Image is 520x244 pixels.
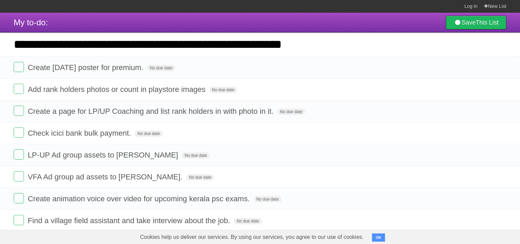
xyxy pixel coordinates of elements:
label: Done [14,127,24,138]
button: OK [372,233,385,242]
span: No due date [209,87,237,93]
span: Create a page for LP/UP Coaching and list rank holders in with photo in it. [28,107,275,116]
span: VFA Ad group ad assets to [PERSON_NAME]. [28,173,184,181]
label: Done [14,171,24,181]
span: Create [DATE] poster for premium. [28,63,145,72]
a: SaveThis List [446,16,506,29]
span: Check icici bank bulk payment. [28,129,133,137]
span: LP-UP Ad group assets to [PERSON_NAME] [28,151,180,159]
span: No due date [147,65,175,71]
span: No due date [186,174,214,180]
span: Find a village field assistant and take interview about the job. [28,216,232,225]
span: Create animation voice over video for upcoming kerala psc exams. [28,194,251,203]
label: Done [14,149,24,160]
span: No due date [254,196,281,202]
label: Done [14,106,24,116]
span: No due date [277,109,305,115]
span: Add rank holders photos or count in playstore images [28,85,207,94]
label: Done [14,193,24,203]
span: Cookies help us deliver our services. By using our services, you agree to our use of cookies. [133,230,371,244]
label: Done [14,62,24,72]
span: My to-do: [14,18,48,27]
span: No due date [234,218,262,224]
label: Done [14,84,24,94]
span: No due date [135,131,162,137]
b: This List [476,19,498,26]
label: Done [14,215,24,225]
span: No due date [182,152,210,159]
